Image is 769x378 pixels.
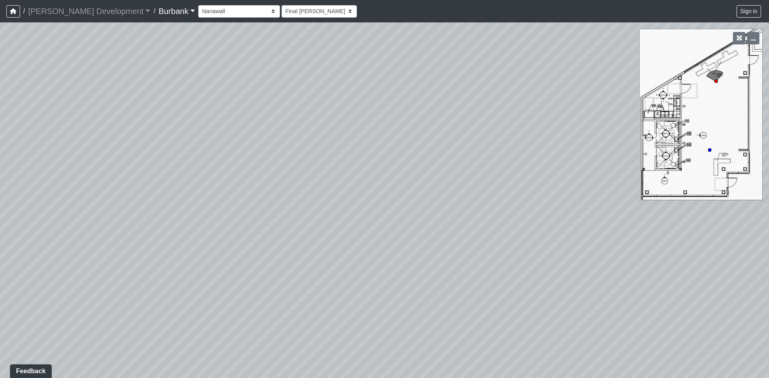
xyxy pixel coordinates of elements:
[150,3,158,19] span: /
[737,5,761,18] button: Sign in
[20,3,28,19] span: /
[6,362,53,378] iframe: Ybug feedback widget
[28,3,150,19] a: [PERSON_NAME] Development
[159,3,195,19] a: Burbank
